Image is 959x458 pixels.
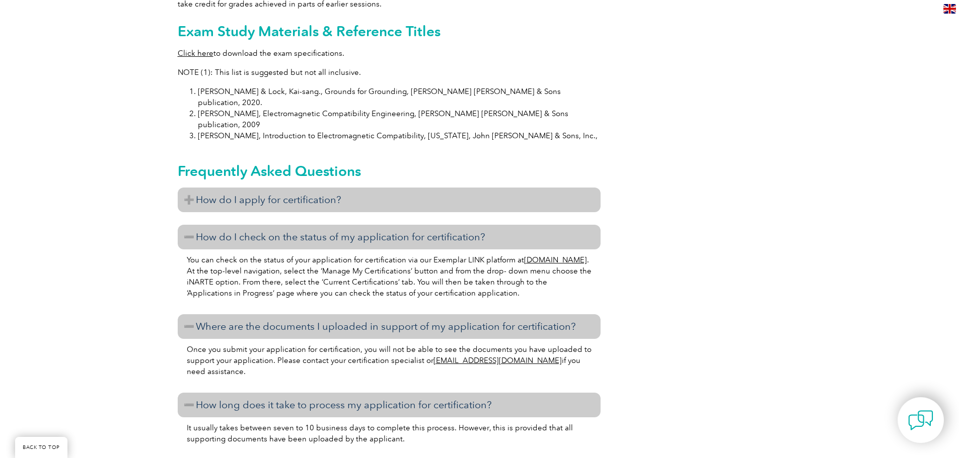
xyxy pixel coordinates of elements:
[178,48,601,59] p: to download the exam specifications.
[524,255,587,264] a: [DOMAIN_NAME]
[198,130,601,141] li: [PERSON_NAME], Introduction to Electromagnetic Compatibility, [US_STATE], John [PERSON_NAME] & So...
[178,49,213,58] a: Click here
[178,225,601,249] h3: How do I check on the status of my application for certification?
[187,344,592,377] p: Once you submit your application for certification, you will not be able to see the documents you...
[178,393,601,417] h3: How long does it take to process my application for certification?
[178,188,601,212] h3: How do I apply for certification?
[198,86,601,108] li: [PERSON_NAME] & Lock, Kai-sang., Grounds for Grounding, [PERSON_NAME] [PERSON_NAME] & Sons public...
[178,314,601,339] h3: Where are the documents I uploaded in support of my application for certification?
[178,163,601,179] h2: Frequently Asked Questions
[178,67,601,78] p: NOTE (1): This list is suggested but not all inclusive.
[943,4,956,14] img: en
[433,356,562,365] a: [EMAIL_ADDRESS][DOMAIN_NAME]
[908,408,933,433] img: contact-chat.png
[178,23,601,39] h2: Exam Study Materials & Reference Titles
[187,422,592,444] p: It usually takes between seven to 10 business days to complete this process. However, this is pro...
[187,254,592,299] p: You can check on the status of your application for certification via our Exemplar LINK platform ...
[15,437,67,458] a: BACK TO TOP
[198,108,601,130] li: [PERSON_NAME], Electromagnetic Compatibility Engineering, [PERSON_NAME] [PERSON_NAME] & Sons publ...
